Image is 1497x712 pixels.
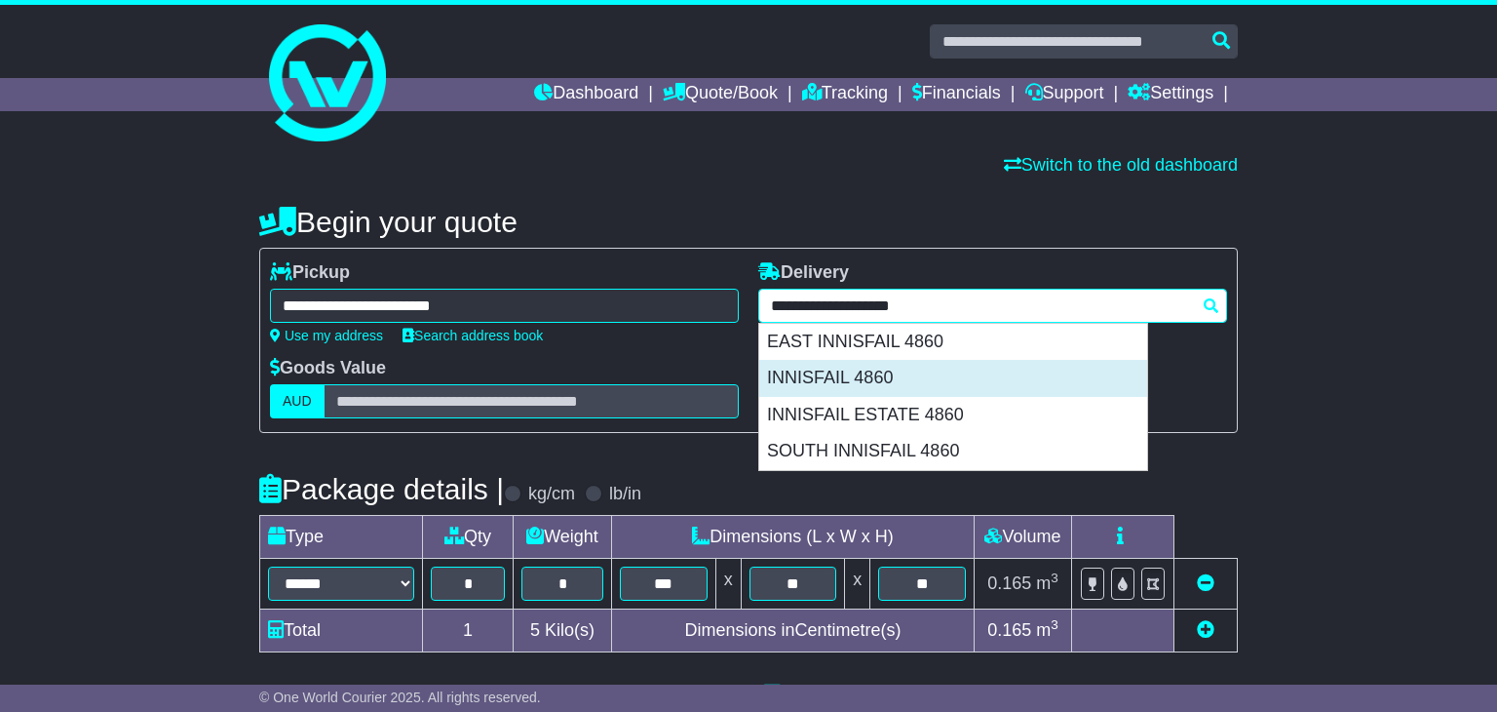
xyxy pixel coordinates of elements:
[259,473,504,505] h4: Package details |
[759,324,1147,361] div: EAST INNISFAIL 4860
[1004,155,1238,175] a: Switch to the old dashboard
[514,610,612,653] td: Kilo(s)
[1051,617,1058,632] sup: 3
[259,206,1238,238] h4: Begin your quote
[1025,78,1104,111] a: Support
[759,397,1147,434] div: INNISFAIL ESTATE 4860
[987,620,1031,640] span: 0.165
[912,78,1001,111] a: Financials
[1197,620,1214,640] a: Add new item
[609,484,641,505] label: lb/in
[260,610,423,653] td: Total
[534,78,638,111] a: Dashboard
[1051,571,1058,585] sup: 3
[758,262,849,284] label: Delivery
[802,78,888,111] a: Tracking
[423,516,514,559] td: Qty
[1128,78,1213,111] a: Settings
[528,484,575,505] label: kg/cm
[260,516,423,559] td: Type
[270,358,386,379] label: Goods Value
[530,620,540,640] span: 5
[423,610,514,653] td: 1
[270,328,383,343] a: Use my address
[759,360,1147,397] div: INNISFAIL 4860
[1036,620,1058,640] span: m
[715,559,741,610] td: x
[1197,574,1214,593] a: Remove this item
[270,262,350,284] label: Pickup
[1036,574,1058,593] span: m
[663,78,778,111] a: Quote/Book
[270,384,325,418] label: AUD
[259,690,541,705] span: © One World Courier 2025. All rights reserved.
[845,559,870,610] td: x
[514,516,612,559] td: Weight
[759,433,1147,470] div: SOUTH INNISFAIL 4860
[611,516,974,559] td: Dimensions (L x W x H)
[974,516,1071,559] td: Volume
[987,574,1031,593] span: 0.165
[403,328,543,343] a: Search address book
[611,610,974,653] td: Dimensions in Centimetre(s)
